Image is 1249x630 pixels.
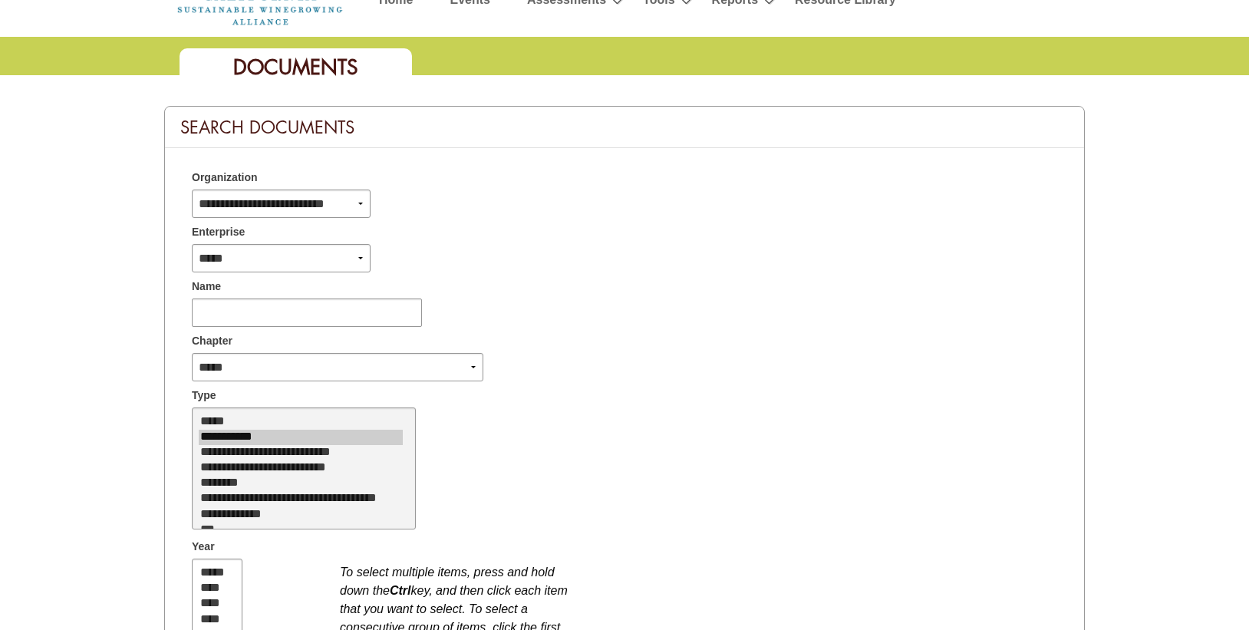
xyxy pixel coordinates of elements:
span: Name [192,279,221,295]
span: Chapter [192,333,232,349]
span: Type [192,388,216,404]
span: Organization [192,170,258,186]
span: Year [192,539,215,555]
span: Documents [233,54,358,81]
span: Enterprise [192,224,245,240]
b: Ctrl [390,584,411,597]
div: Search Documents [165,107,1084,148]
